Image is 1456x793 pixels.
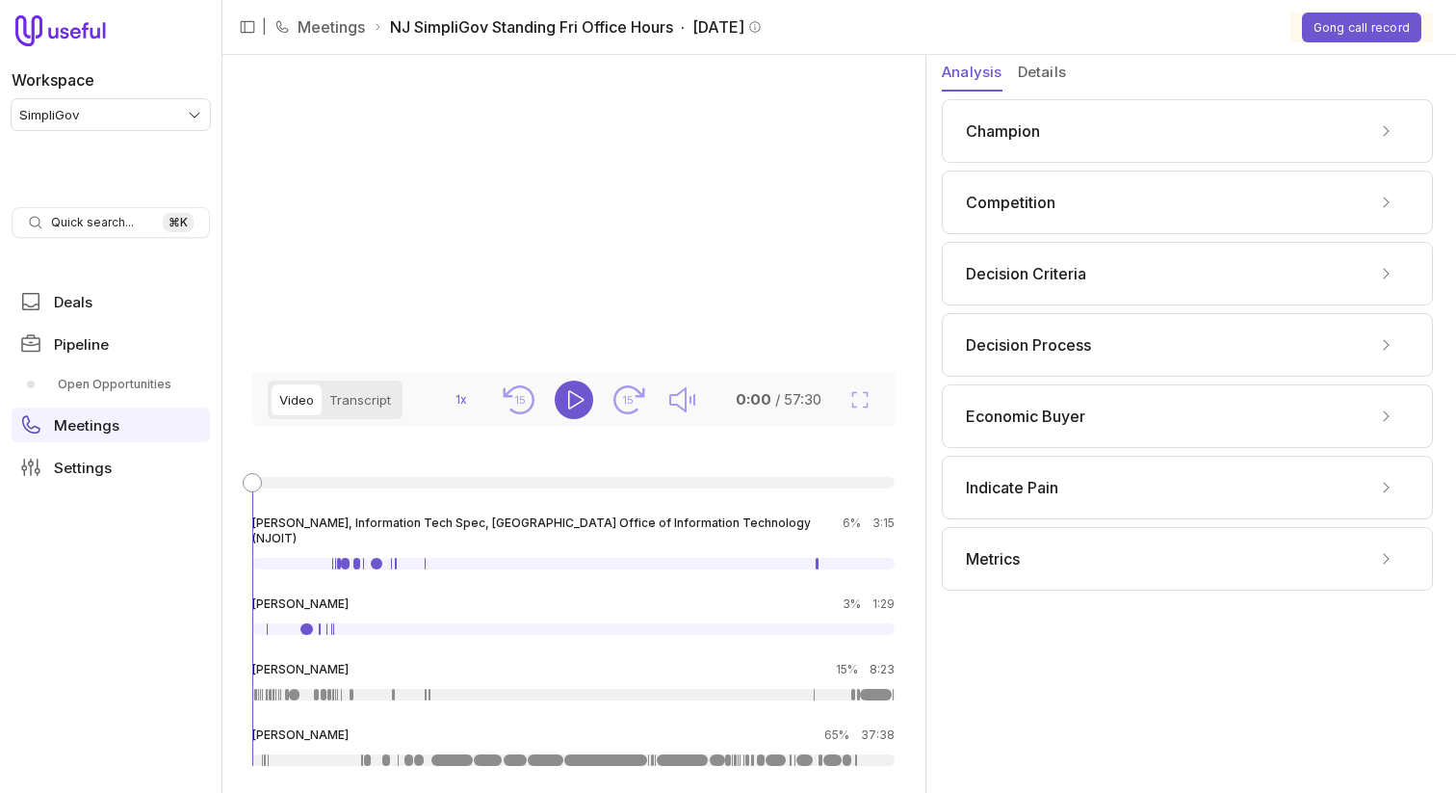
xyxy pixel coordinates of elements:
span: Settings [54,461,112,475]
span: Quick search... [51,215,134,230]
span: Meetings [54,418,119,433]
span: [PERSON_NAME] [252,596,349,612]
time: 57:30 [784,390,821,409]
span: NJ SimpliGov Standing Fri Office Hours [390,15,762,39]
kbd: ⌘ K [163,213,194,232]
span: Decision Process [966,333,1091,357]
span: | [262,15,267,39]
button: Play [555,381,593,419]
a: Meetings [298,15,365,39]
time: [DATE] [692,15,744,39]
a: Pipeline [12,327,210,361]
span: Metrics [966,547,1020,570]
div: 3% [843,596,895,612]
div: 6% [843,515,895,546]
span: Economic Buyer [966,405,1085,428]
span: Champion [966,119,1040,143]
button: Fullscreen [841,381,879,419]
span: · [673,15,692,39]
button: Transcript [322,384,399,415]
span: Deals [54,295,92,309]
time: 8:23 [870,662,895,676]
time: 37:38 [861,727,895,742]
a: Open Opportunities [12,369,210,400]
button: Details [1018,55,1066,92]
span: [PERSON_NAME] [252,727,349,743]
time: 0:00 [736,390,771,409]
text: 15 [514,393,526,407]
button: Mute [663,381,701,419]
span: Competition [966,191,1055,214]
div: Pipeline submenu [12,369,210,400]
span: Decision Criteria [966,262,1086,285]
time: 1:29 [872,596,895,611]
span: Pipeline [54,337,109,352]
a: Meetings [12,408,210,442]
div: 15% [836,662,895,677]
a: Deals [12,284,210,319]
span: Indicate Pain [966,476,1058,499]
label: Workspace [12,68,94,92]
button: 1x [439,384,485,414]
button: Analysis [942,55,1002,92]
time: 3:15 [872,515,895,530]
text: 15 [622,393,634,407]
button: Video [272,384,322,415]
button: Collapse sidebar [233,13,262,41]
button: Seek forward 15 seconds [609,381,647,419]
button: Seek back 15 seconds [501,381,539,419]
button: Gong call record [1302,13,1421,42]
div: 65% [824,727,895,743]
a: Settings [12,450,210,485]
span: [PERSON_NAME] [252,662,349,677]
span: [PERSON_NAME], Information Tech Spec, [GEOGRAPHIC_DATA] Office of Information Technology (NJOIT) [252,515,843,546]
span: / [775,390,780,409]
